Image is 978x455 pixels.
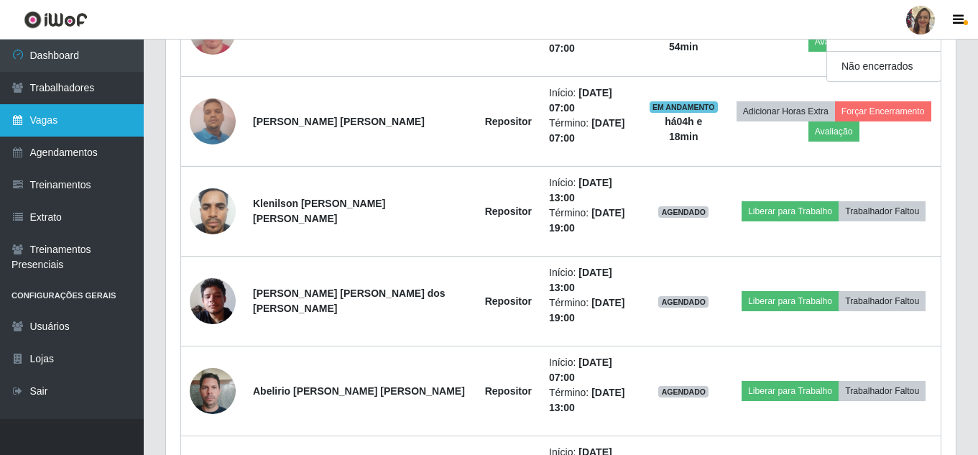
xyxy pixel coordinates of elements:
li: Início: [549,86,632,116]
time: [DATE] 07:00 [549,87,612,114]
button: Não encerrados [827,52,941,81]
button: Liberar para Trabalho [742,381,839,401]
button: Liberar para Trabalho [742,201,839,221]
img: 1752200224792.jpeg [190,270,236,331]
li: Término: [549,295,632,326]
strong: Repositor [485,385,532,397]
strong: Repositor [485,116,532,127]
strong: [PERSON_NAME] [PERSON_NAME] [253,116,425,127]
time: [DATE] 07:00 [549,357,612,383]
img: CoreUI Logo [24,11,88,29]
strong: Repositor [485,206,532,217]
li: Início: [549,355,632,385]
time: [DATE] 13:00 [549,267,612,293]
img: 1747319122183.jpeg [190,91,236,152]
span: AGENDADO [658,296,709,308]
img: 1735509810384.jpeg [190,180,236,242]
span: AGENDADO [658,206,709,218]
button: Liberar para Trabalho [742,291,839,311]
button: Trabalhador Faltou [839,201,926,221]
strong: Abelirio [PERSON_NAME] [PERSON_NAME] [253,385,465,397]
button: Trabalhador Faltou [839,381,926,401]
button: Forçar Encerramento [835,101,931,121]
strong: Klenilson [PERSON_NAME] [PERSON_NAME] [253,198,385,224]
strong: [PERSON_NAME] [PERSON_NAME] dos [PERSON_NAME] [253,288,446,314]
time: [DATE] 13:00 [549,177,612,203]
span: AGENDADO [658,386,709,397]
li: Início: [549,265,632,295]
strong: há 04 h e 18 min [665,116,702,142]
button: Adicionar Horas Extra [737,101,835,121]
strong: há 03 h e 54 min [665,26,702,52]
li: Término: [549,385,632,415]
span: EM ANDAMENTO [650,101,718,113]
button: Avaliação [808,32,859,52]
strong: Repositor [485,295,532,307]
li: Término: [549,26,632,56]
li: Término: [549,206,632,236]
img: 1750276635307.jpeg [190,361,236,422]
li: Término: [549,116,632,146]
li: Início: [549,175,632,206]
button: Trabalhador Faltou [839,291,926,311]
button: Avaliação [808,121,859,142]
